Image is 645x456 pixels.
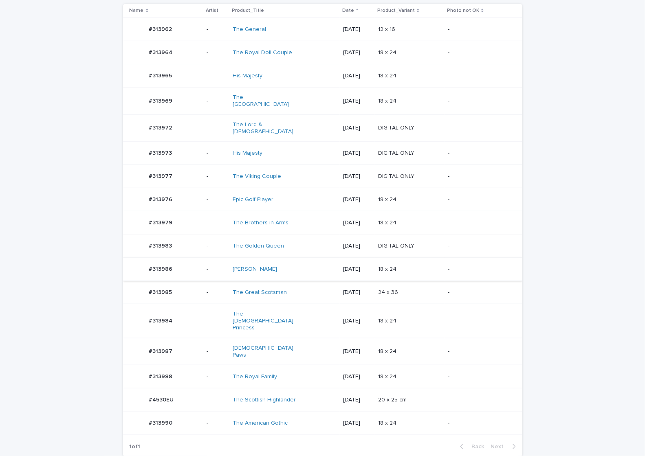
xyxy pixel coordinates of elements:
[207,173,226,180] p: -
[343,397,372,403] p: [DATE]
[149,171,174,180] p: #313977
[378,316,398,324] p: 18 x 24
[448,219,509,226] p: -
[488,443,522,450] button: Next
[149,287,174,296] p: #313985
[448,196,509,203] p: -
[378,346,398,355] p: 18 x 24
[448,289,509,296] p: -
[343,125,372,132] p: [DATE]
[448,397,509,403] p: -
[343,219,372,226] p: [DATE]
[378,264,398,273] p: 18 x 24
[149,123,174,132] p: #313972
[448,266,509,273] p: -
[378,148,416,157] p: DIGITAL ONLY
[149,372,174,380] p: #313988
[207,243,226,250] p: -
[233,311,301,331] a: The [DEMOGRAPHIC_DATA] Princess
[343,196,372,203] p: [DATE]
[378,123,416,132] p: DIGITAL ONLY
[207,266,226,273] p: -
[343,348,372,355] p: [DATE]
[123,235,522,258] tr: #313983#313983 -The Golden Queen [DATE]DIGITAL ONLYDIGITAL ONLY -
[453,443,488,450] button: Back
[207,72,226,79] p: -
[123,365,522,388] tr: #313988#313988 -The Royal Family [DATE]18 x 2418 x 24 -
[233,121,301,135] a: The Lord & [DEMOGRAPHIC_DATA]
[232,6,264,15] p: Product_Title
[123,412,522,435] tr: #313990#313990 -The American Gothic [DATE]18 x 2418 x 24 -
[123,165,522,188] tr: #313977#313977 -The Viking Couple [DATE]DIGITAL ONLYDIGITAL ONLY -
[343,26,372,33] p: [DATE]
[207,125,226,132] p: -
[378,48,398,56] p: 18 x 24
[149,264,174,273] p: #313986
[378,418,398,427] p: 18 x 24
[233,49,292,56] a: The Royal Doll Couple
[123,338,522,365] tr: #313987#313987 -[DEMOGRAPHIC_DATA] Paws [DATE]18 x 2418 x 24 -
[123,114,522,142] tr: #313972#313972 -The Lord & [DEMOGRAPHIC_DATA] [DATE]DIGITAL ONLYDIGITAL ONLY -
[343,373,372,380] p: [DATE]
[448,243,509,250] p: -
[343,266,372,273] p: [DATE]
[149,395,176,403] p: #4530EU
[448,420,509,427] p: -
[149,346,174,355] p: #313987
[207,318,226,324] p: -
[123,281,522,304] tr: #313985#313985 -The Great Scotsman [DATE]24 x 3624 x 36 -
[448,98,509,105] p: -
[233,196,273,203] a: Epic Golf Player
[233,420,288,427] a: The American Gothic
[233,243,284,250] a: The Golden Queen
[149,218,174,226] p: #313979
[448,150,509,157] p: -
[378,241,416,250] p: DIGITAL ONLY
[123,142,522,165] tr: #313973#313973 -His Majesty [DATE]DIGITAL ONLYDIGITAL ONLY -
[448,125,509,132] p: -
[149,148,174,157] p: #313973
[233,173,281,180] a: The Viking Couple
[378,195,398,203] p: 18 x 24
[343,173,372,180] p: [DATE]
[448,26,509,33] p: -
[342,6,354,15] p: Date
[378,71,398,79] p: 18 x 24
[448,373,509,380] p: -
[378,287,400,296] p: 24 x 36
[233,397,296,403] a: The Scottish Highlander
[207,150,226,157] p: -
[448,348,509,355] p: -
[123,258,522,281] tr: #313986#313986 -[PERSON_NAME] [DATE]18 x 2418 x 24 -
[378,218,398,226] p: 18 x 24
[123,41,522,64] tr: #313964#313964 -The Royal Doll Couple [DATE]18 x 2418 x 24 -
[123,18,522,41] tr: #313962#313962 -The General [DATE]12 x 1612 x 16 -
[207,373,226,380] p: -
[233,150,262,157] a: His Majesty
[378,24,397,33] p: 12 x 16
[207,219,226,226] p: -
[343,98,372,105] p: [DATE]
[130,6,144,15] p: Name
[233,219,288,226] a: The Brothers in Arms
[233,373,277,380] a: The Royal Family
[343,72,372,79] p: [DATE]
[343,150,372,157] p: [DATE]
[149,195,174,203] p: #313976
[149,316,174,324] p: #313984
[149,418,174,427] p: #313990
[233,345,301,359] a: [DEMOGRAPHIC_DATA] Paws
[149,96,174,105] p: #313969
[207,348,226,355] p: -
[343,289,372,296] p: [DATE]
[149,24,174,33] p: #313962
[343,318,372,324] p: [DATE]
[207,49,226,56] p: -
[207,397,226,403] p: -
[378,372,398,380] p: 18 x 24
[233,94,301,108] a: The [GEOGRAPHIC_DATA]
[207,26,226,33] p: -
[123,88,522,115] tr: #313969#313969 -The [GEOGRAPHIC_DATA] [DATE]18 x 2418 x 24 -
[123,388,522,412] tr: #4530EU#4530EU -The Scottish Highlander [DATE]20 x 25 cm20 x 25 cm -
[207,420,226,427] p: -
